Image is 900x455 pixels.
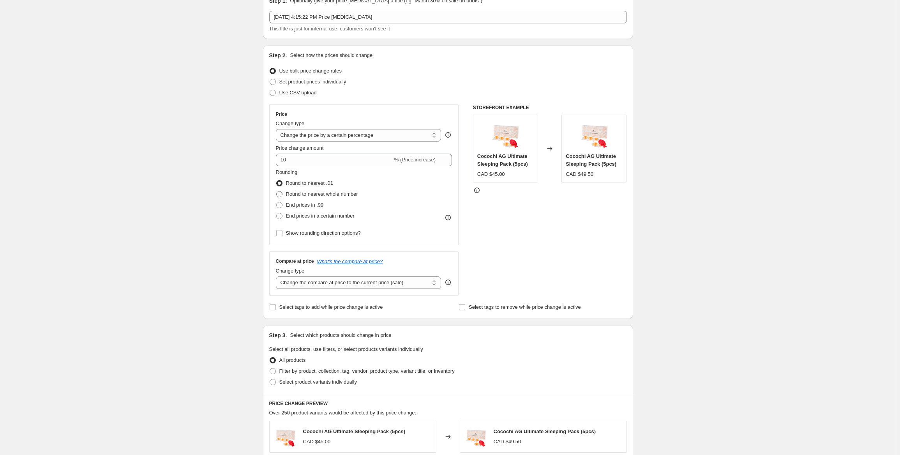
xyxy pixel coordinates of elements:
[290,51,372,59] p: Select how the prices should change
[276,145,324,151] span: Price change amount
[276,120,305,126] span: Change type
[276,111,287,117] h3: Price
[477,170,505,178] div: CAD $45.00
[279,368,455,374] span: Filter by product, collection, tag, vendor, product type, variant title, or inventory
[269,400,627,407] h6: PRICE CHANGE PREVIEW
[566,153,616,167] span: Cocochi AG Ultimate Sleeping Pack (5pcs)
[286,180,333,186] span: Round to nearest .01
[279,68,342,74] span: Use bulk price change rules
[269,410,416,416] span: Over 250 product variants would be affected by this price change:
[286,191,358,197] span: Round to nearest whole number
[269,51,287,59] h2: Step 2.
[279,357,306,363] span: All products
[279,90,317,96] span: Use CSV upload
[269,331,287,339] h2: Step 3.
[477,153,528,167] span: Cocochi AG Ultimate Sleeping Pack (5pcs)
[464,425,487,448] img: Screenshot2023-05-07at3.38.38PM_80x.png
[269,11,627,23] input: 30% off holiday sale
[276,169,298,175] span: Rounding
[494,438,521,446] div: CAD $49.50
[303,438,331,446] div: CAD $45.00
[286,202,324,208] span: End prices in .99
[303,428,405,434] span: Cocochi AG Ultimate Sleeping Pack (5pcs)
[469,304,581,310] span: Select tags to remove while price change is active
[444,131,452,139] div: help
[279,379,357,385] span: Select product variants individually
[579,119,610,150] img: Screenshot2023-05-07at3.38.38PM_80x.png
[269,26,390,32] span: This title is just for internal use, customers won't see it
[269,346,423,352] span: Select all products, use filters, or select products variants individually
[490,119,521,150] img: Screenshot2023-05-07at3.38.38PM_80x.png
[279,304,383,310] span: Select tags to add while price change is active
[317,258,383,264] button: What's the compare at price?
[290,331,391,339] p: Select which products should change in price
[394,157,436,163] span: % (Price increase)
[566,170,593,178] div: CAD $49.50
[444,278,452,286] div: help
[473,104,627,111] h6: STOREFRONT EXAMPLE
[279,79,346,85] span: Set product prices individually
[494,428,596,434] span: Cocochi AG Ultimate Sleeping Pack (5pcs)
[286,213,355,219] span: End prices in a certain number
[286,230,361,236] span: Show rounding direction options?
[276,154,393,166] input: -15
[276,268,305,274] span: Change type
[274,425,297,448] img: Screenshot2023-05-07at3.38.38PM_80x.png
[276,258,314,264] h3: Compare at price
